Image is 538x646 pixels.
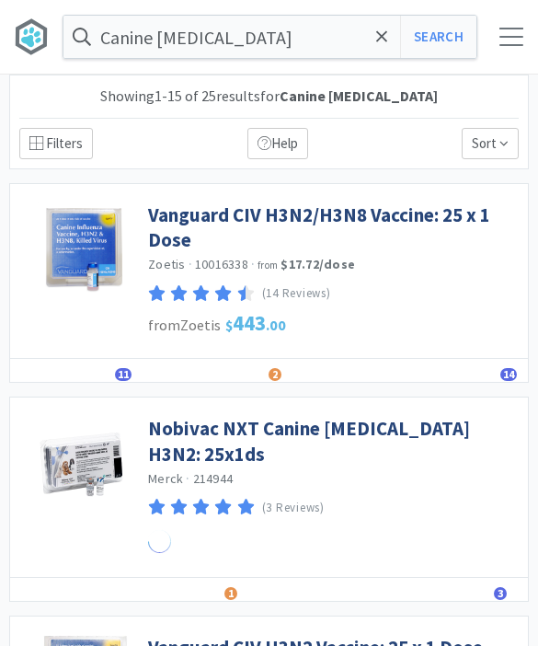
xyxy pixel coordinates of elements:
[63,16,476,58] input: Search by item, sku, manufacturer, ingredient, size...
[494,587,507,600] span: 3
[262,499,325,518] p: (3 Reviews)
[38,416,130,508] img: 729fa0fdedd34596b9c45855d5ea22c1_724035.png
[148,470,183,487] a: Merck
[266,316,286,334] span: . 00
[251,256,255,272] span: ·
[269,368,281,381] span: 2
[148,202,519,253] a: Vanguard CIV H3N2/H3N8 Vaccine: 25 x 1 Dose
[225,309,286,336] span: 443
[189,256,192,272] span: ·
[280,87,438,105] strong: Canine [MEDICAL_DATA]
[400,16,476,58] button: Search
[115,368,132,381] span: 11
[462,128,519,159] span: Sort
[195,256,248,272] span: 10016338
[148,416,519,467] a: Nobivac NXT Canine [MEDICAL_DATA] H3N2: 25x1ds
[148,256,186,272] a: Zoetis
[500,368,517,381] span: 14
[247,128,308,159] p: Help
[224,587,237,600] span: 1
[186,470,189,487] span: ·
[193,470,234,487] span: 214944
[262,284,331,304] p: (14 Reviews)
[38,202,130,295] img: 9a58ebb5e24a4f4c98929e2dc8931404_231739.png
[19,128,93,159] div: Filters
[225,316,233,334] span: $
[258,259,278,271] span: from
[19,85,519,109] div: Showing 1-15 of 25 results
[280,256,355,272] strong: $17.72 / dose
[260,87,438,105] span: for
[148,316,221,334] span: from Zoetis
